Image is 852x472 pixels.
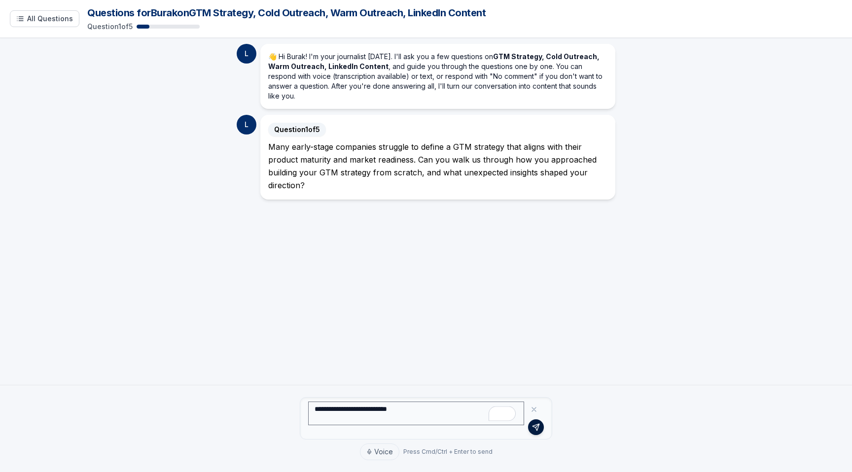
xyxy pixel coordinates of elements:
div: Many early-stage companies struggle to define a GTM strategy that aligns with their product matur... [268,140,607,192]
h1: Questions for Burak on GTM Strategy, Cold Outreach, Warm Outreach, LinkedIn Content [87,6,842,20]
div: L [237,115,256,135]
button: Voice [360,443,399,460]
span: Question 1 of 5 [268,123,326,136]
span: All Questions [27,14,73,24]
button: Show all questions [10,10,79,27]
textarea: To enrich screen reader interactions, please activate Accessibility in Grammarly extension settings [308,402,524,425]
p: Hi Burak! I'm your journalist [DATE]. I'll ask you a few questions on , and guide you through the... [268,52,607,101]
p: Question 1 of 5 [87,22,133,32]
div: L [237,44,256,64]
div: Press Cmd/Ctrl + Enter to send [403,448,493,456]
span: 👋 [268,52,277,61]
